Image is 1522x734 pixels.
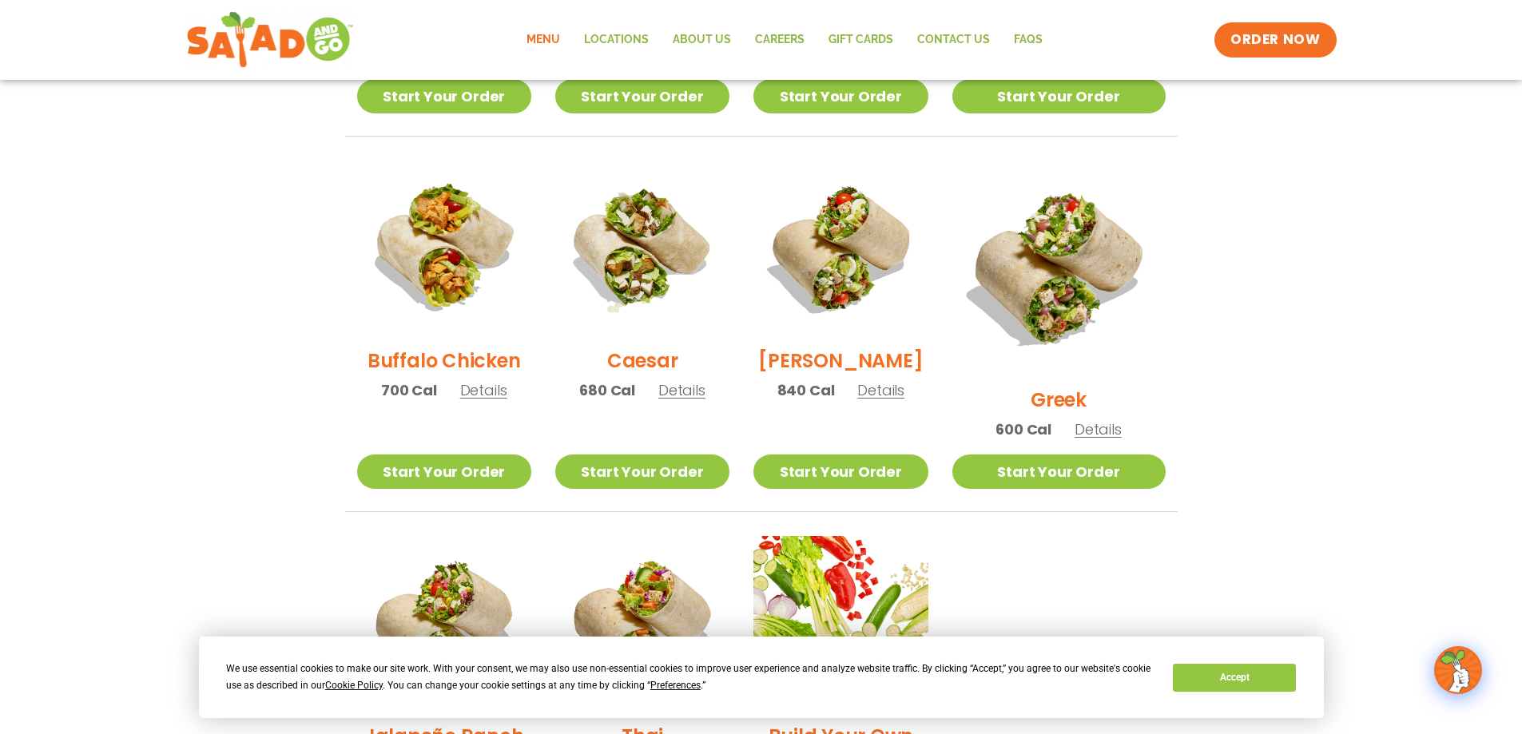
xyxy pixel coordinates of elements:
span: Details [857,380,904,400]
nav: Menu [515,22,1055,58]
span: 680 Cal [579,379,635,401]
img: Product photo for Buffalo Chicken Wrap [357,161,531,335]
img: new-SAG-logo-768×292 [186,8,355,72]
a: Contact Us [905,22,1002,58]
span: Details [460,380,507,400]
a: Start Your Order [753,79,928,113]
h2: Buffalo Chicken [368,347,520,375]
span: Cookie Policy [325,680,383,691]
a: Start Your Order [952,454,1166,489]
span: 840 Cal [777,379,835,401]
span: Details [658,380,705,400]
h2: Caesar [607,347,678,375]
img: Product photo for Jalapeño Ranch Wrap [357,536,531,710]
div: We use essential cookies to make our site work. With your consent, we may also use non-essential ... [226,661,1154,694]
a: ORDER NOW [1214,22,1336,58]
img: Product photo for Cobb Wrap [753,161,928,335]
span: 600 Cal [995,419,1051,440]
a: Start Your Order [753,454,928,489]
h2: [PERSON_NAME] [758,347,923,375]
a: FAQs [1002,22,1055,58]
a: Careers [743,22,817,58]
a: Start Your Order [952,79,1166,113]
a: Locations [572,22,661,58]
img: wpChatIcon [1436,648,1480,692]
a: Start Your Order [357,454,531,489]
a: Start Your Order [555,454,729,489]
a: GIFT CARDS [817,22,905,58]
img: Product photo for Greek Wrap [952,161,1166,374]
a: About Us [661,22,743,58]
img: Product photo for Thai Wrap [555,536,729,710]
img: Product photo for Caesar Wrap [555,161,729,335]
span: Details [1075,419,1122,439]
button: Accept [1173,664,1296,692]
a: Start Your Order [555,79,729,113]
img: Product photo for Build Your Own [753,536,928,710]
a: Menu [515,22,572,58]
h2: Greek [1031,386,1087,414]
a: Start Your Order [357,79,531,113]
div: Cookie Consent Prompt [199,637,1324,718]
span: ORDER NOW [1230,30,1320,50]
span: 700 Cal [381,379,437,401]
span: Preferences [650,680,701,691]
